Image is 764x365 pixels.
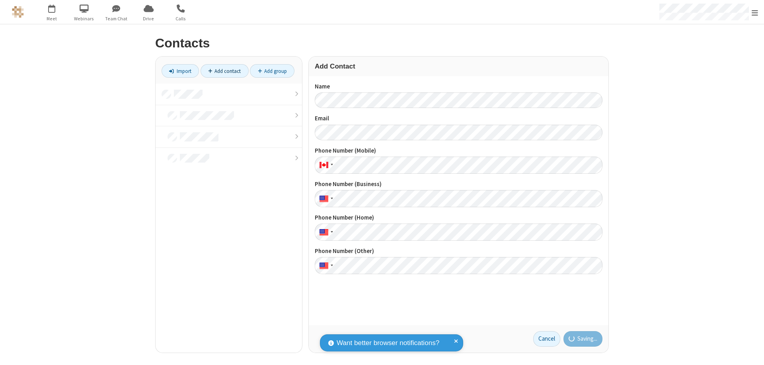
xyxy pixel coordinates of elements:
[69,15,99,22] span: Webinars
[315,82,602,91] label: Name
[563,331,603,347] button: Saving...
[337,338,439,348] span: Want better browser notifications?
[315,157,335,174] div: Canada: + 1
[315,146,602,155] label: Phone Number (Mobile)
[155,36,609,50] h2: Contacts
[134,15,164,22] span: Drive
[315,190,335,207] div: United States: + 1
[315,224,335,241] div: United States: + 1
[162,64,199,78] a: Import
[315,63,602,70] h3: Add Contact
[12,6,24,18] img: QA Selenium DO NOT DELETE OR CHANGE
[315,180,602,189] label: Phone Number (Business)
[37,15,67,22] span: Meet
[166,15,196,22] span: Calls
[101,15,131,22] span: Team Chat
[201,64,249,78] a: Add contact
[315,114,602,123] label: Email
[577,334,597,343] span: Saving...
[315,247,602,256] label: Phone Number (Other)
[315,213,602,222] label: Phone Number (Home)
[533,331,560,347] a: Cancel
[250,64,294,78] a: Add group
[315,257,335,274] div: United States: + 1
